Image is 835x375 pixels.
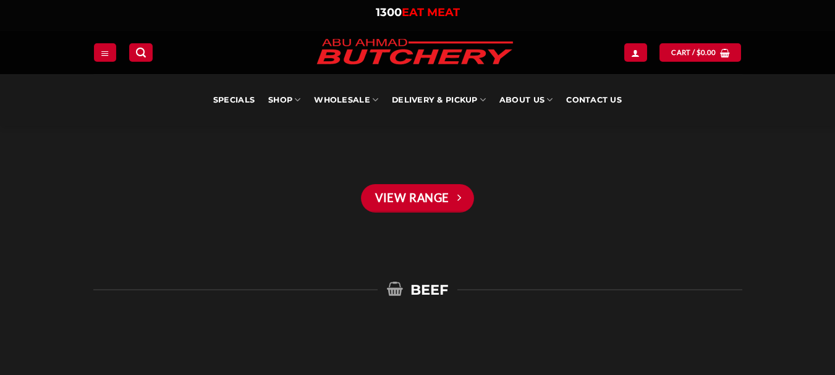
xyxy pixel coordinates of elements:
a: 1300EAT MEAT [376,6,460,19]
a: Wholesale [314,74,378,126]
span: Cart / [671,47,716,58]
a: SHOP [268,74,300,126]
img: Abu Ahmad Butchery [307,31,523,74]
a: About Us [499,74,553,126]
a: Contact Us [566,74,622,126]
a: Search [129,43,153,61]
a: Menu [94,43,116,61]
span: EAT MEAT [402,6,460,19]
a: View Range [361,184,473,213]
a: View cart [659,43,741,61]
a: Delivery & Pickup [392,74,486,126]
span: BEEF [387,280,447,299]
bdi: 0.00 [697,48,716,56]
span: $ [697,47,701,58]
a: Specials [213,74,255,126]
span: 1300 [376,6,402,19]
a: Login [624,43,646,61]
